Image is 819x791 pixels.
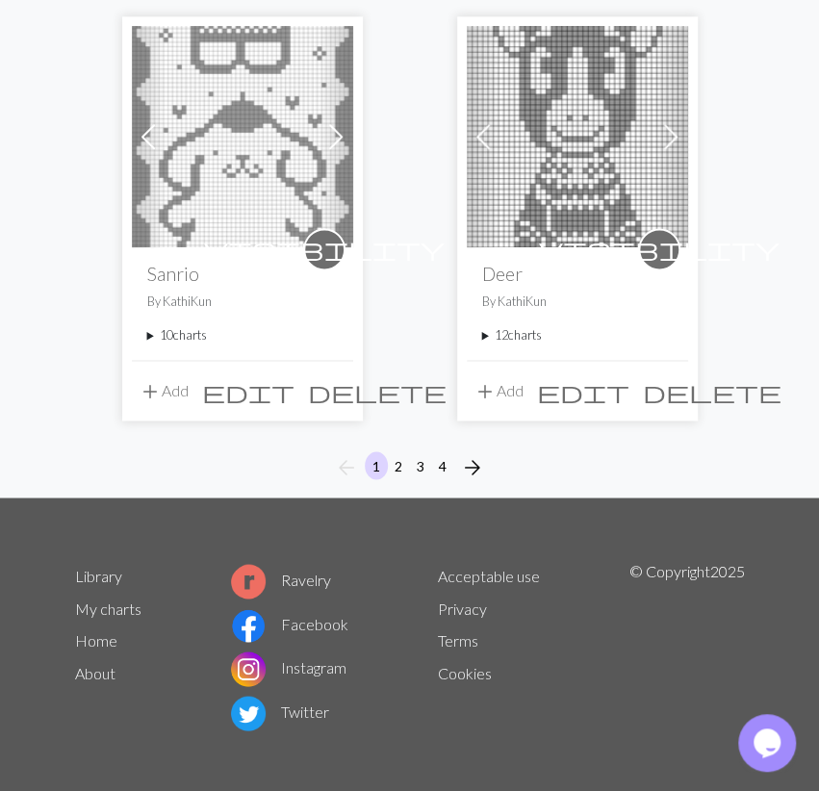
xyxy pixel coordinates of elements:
img: Erik [467,26,688,247]
a: Cookies [438,663,492,681]
a: Home [75,630,117,649]
span: add [139,377,162,404]
a: Twitter [231,702,329,720]
nav: Page navigation [327,451,492,482]
span: arrow_forward [461,453,484,480]
img: Ravelry logo [231,564,266,599]
span: visibility [539,234,780,264]
a: Acceptable use [438,566,540,584]
button: 4 [431,451,454,479]
summary: 12charts [482,326,673,344]
button: 1 [365,451,388,479]
button: Edit [195,372,301,409]
i: Edit [202,379,294,402]
button: 3 [409,451,432,479]
span: edit [202,377,294,404]
summary: 10charts [147,326,338,344]
i: Next [461,455,484,478]
a: Ravelry [231,570,331,588]
a: Facebook [231,614,348,632]
button: 2 [387,451,410,479]
span: delete [308,377,447,404]
img: 1 [132,26,353,247]
p: By KathiKun [147,293,338,311]
img: Facebook logo [231,608,266,643]
a: Erik [467,125,688,143]
h2: Deer [482,263,673,285]
p: By KathiKun [482,293,673,311]
a: Privacy [438,599,487,617]
h2: Sanrio [147,263,338,285]
span: delete [643,377,781,404]
i: private [204,230,445,268]
span: edit [537,377,629,404]
a: My charts [75,599,141,617]
button: Next [453,451,492,482]
a: Library [75,566,122,584]
a: About [75,663,115,681]
button: Edit [530,372,636,409]
i: Edit [537,379,629,402]
iframe: chat widget [738,714,800,772]
a: Terms [438,630,478,649]
img: Instagram logo [231,651,266,686]
button: Add [467,372,530,409]
button: Delete [636,372,788,409]
span: visibility [204,234,445,264]
a: Instagram [231,657,346,676]
button: Delete [301,372,453,409]
button: Add [132,372,195,409]
a: 1 [132,125,353,143]
p: © Copyright 2025 [629,559,745,734]
i: private [539,230,780,268]
img: Twitter logo [231,696,266,730]
span: add [473,377,497,404]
